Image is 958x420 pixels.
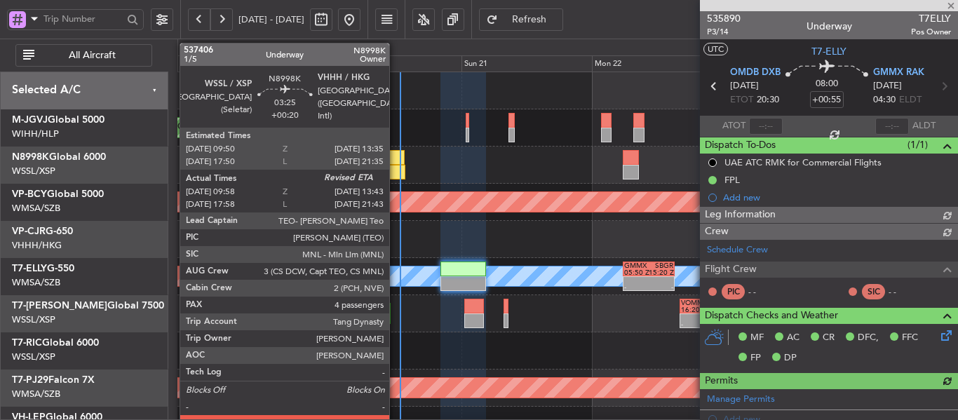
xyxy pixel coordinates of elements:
div: [DATE] [180,41,204,53]
div: Mon 22 [592,55,722,72]
span: GMMX RAK [873,66,924,80]
button: All Aircraft [15,44,152,67]
div: VOMM [681,299,707,306]
div: Add new [723,191,951,203]
span: M-JGVJ [12,115,48,125]
span: FFC [902,331,918,345]
span: 08:00 [816,77,838,91]
span: ELDT [899,93,922,107]
span: Pos Owner [911,26,951,38]
span: VP-CJR [12,226,46,236]
span: 535890 [707,11,741,26]
a: VP-BCYGlobal 5000 [12,189,104,199]
span: Refresh [501,15,558,25]
button: Refresh [479,8,563,31]
span: T7-ELLY [811,44,846,59]
a: VHHH/HKG [12,239,62,252]
span: Dispatch Checks and Weather [705,308,838,324]
a: WMSA/SZB [12,276,60,289]
span: FP [750,351,761,365]
button: UTC [703,43,728,55]
span: OMDB DXB [730,66,781,80]
a: T7-ELLYG-550 [12,264,74,273]
div: - [649,284,673,291]
span: (1/1) [908,137,928,152]
span: Dispatch To-Dos [705,137,776,154]
span: T7-RIC [12,338,42,348]
a: WMSA/SZB [12,202,60,215]
div: Underway [807,19,852,34]
div: 16:20 Z [681,306,707,313]
span: MF [750,331,764,345]
div: SBGR [649,262,673,269]
span: T7-PJ29 [12,375,48,385]
span: ATOT [722,119,746,133]
span: ALDT [912,119,936,133]
div: 15:20 Z [649,269,673,276]
div: FPL [724,174,740,186]
a: WSSL/XSP [12,313,55,326]
span: AC [787,331,800,345]
div: - [624,284,649,291]
span: T7-ELLY [12,264,47,273]
span: N8998K [12,152,49,162]
span: [DATE] [730,79,759,93]
a: WSSL/XSP [12,351,55,363]
div: - [681,321,707,328]
a: WSSL/XSP [12,165,55,177]
span: ETOT [730,93,753,107]
a: T7-[PERSON_NAME]Global 7500 [12,301,164,311]
a: T7-PJ29Falcon 7X [12,375,95,385]
span: CR [823,331,835,345]
input: Trip Number [43,8,123,29]
span: DP [784,351,797,365]
span: VP-BCY [12,189,47,199]
span: [DATE] [873,79,902,93]
span: All Aircraft [37,50,147,60]
a: WMSA/SZB [12,388,60,400]
a: M-JGVJGlobal 5000 [12,115,104,125]
span: P3/14 [707,26,741,38]
span: T7ELLY [911,11,951,26]
div: 05:50 Z [624,269,649,276]
div: Sun 21 [461,55,591,72]
span: DFC, [858,331,879,345]
a: WIHH/HLP [12,128,59,140]
span: T7-[PERSON_NAME] [12,301,107,311]
div: Fri 19 [201,55,331,72]
div: GMMX [624,262,649,269]
a: N8998KGlobal 6000 [12,152,106,162]
div: AOG Maint [GEOGRAPHIC_DATA] (Seletar) [351,303,506,324]
span: 20:30 [757,93,779,107]
div: UAE ATC RMK for Commercial Flights [724,156,882,168]
a: T7-RICGlobal 6000 [12,338,99,348]
div: Sat 20 [332,55,461,72]
span: 04:30 [873,93,896,107]
a: VP-CJRG-650 [12,226,73,236]
span: [DATE] - [DATE] [238,13,304,26]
